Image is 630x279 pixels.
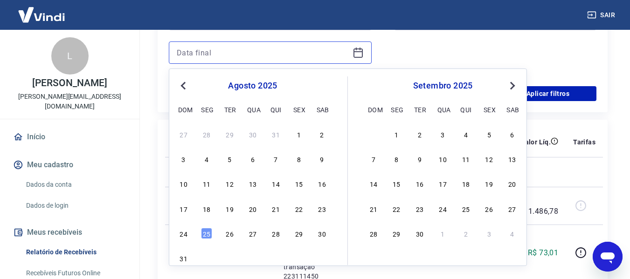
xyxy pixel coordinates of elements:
div: Choose quarta-feira, 3 de setembro de 2025 [437,129,449,140]
div: month 2025-08 [177,127,329,265]
p: [PERSON_NAME][EMAIL_ADDRESS][DOMAIN_NAME] [7,92,132,111]
div: Choose sexta-feira, 5 de setembro de 2025 [293,252,305,264]
div: agosto 2025 [177,80,329,91]
div: sex [293,104,305,115]
div: Choose quinta-feira, 4 de setembro de 2025 [270,252,282,264]
div: Choose quinta-feira, 18 de setembro de 2025 [460,178,471,189]
div: Choose sábado, 9 de agosto de 2025 [317,153,328,164]
div: seg [391,104,402,115]
div: Choose domingo, 3 de agosto de 2025 [178,153,189,164]
div: Choose sexta-feira, 8 de agosto de 2025 [293,153,305,164]
div: Choose segunda-feira, 15 de setembro de 2025 [391,178,402,189]
button: Next Month [507,80,518,91]
div: Choose domingo, 21 de setembro de 2025 [368,203,379,214]
div: Choose domingo, 24 de agosto de 2025 [178,228,189,239]
button: Sair [585,7,619,24]
div: Choose terça-feira, 30 de setembro de 2025 [414,228,425,239]
button: Meu cadastro [11,155,128,175]
div: qui [270,104,282,115]
div: Choose sábado, 13 de setembro de 2025 [506,153,518,164]
div: Choose sexta-feira, 5 de setembro de 2025 [484,129,495,140]
button: Previous Month [178,80,189,91]
div: Choose quarta-feira, 3 de setembro de 2025 [247,252,258,264]
div: ter [224,104,235,115]
div: qua [247,104,258,115]
div: Choose sábado, 16 de agosto de 2025 [317,178,328,189]
button: Meus recebíveis [11,222,128,243]
div: Choose sábado, 30 de agosto de 2025 [317,228,328,239]
div: Choose segunda-feira, 29 de setembro de 2025 [391,228,402,239]
div: Choose quarta-feira, 30 de julho de 2025 [247,129,258,140]
div: Choose terça-feira, 2 de setembro de 2025 [414,129,425,140]
div: sex [484,104,495,115]
div: Choose domingo, 31 de agosto de 2025 [178,252,189,264]
div: Choose sábado, 2 de agosto de 2025 [317,129,328,140]
div: Choose sábado, 4 de outubro de 2025 [506,228,518,239]
div: sab [506,104,518,115]
p: [PERSON_NAME] [32,78,107,88]
button: Aplicar filtros [499,86,596,101]
div: Choose segunda-feira, 25 de agosto de 2025 [201,228,212,239]
div: Choose quarta-feira, 10 de setembro de 2025 [437,153,449,164]
p: R$ 73,01 [528,247,558,259]
div: Choose quinta-feira, 2 de outubro de 2025 [460,228,471,239]
div: Choose terça-feira, 16 de setembro de 2025 [414,178,425,189]
div: Choose terça-feira, 29 de julho de 2025 [224,129,235,140]
div: setembro 2025 [367,80,519,91]
div: Choose segunda-feira, 11 de agosto de 2025 [201,178,212,189]
div: Choose terça-feira, 23 de setembro de 2025 [414,203,425,214]
div: Choose sábado, 20 de setembro de 2025 [506,178,518,189]
div: Choose segunda-feira, 1 de setembro de 2025 [201,252,212,264]
p: -R$ 1.486,78 [517,195,558,217]
div: Choose terça-feira, 5 de agosto de 2025 [224,153,235,164]
div: Choose terça-feira, 9 de setembro de 2025 [414,153,425,164]
div: Choose terça-feira, 12 de agosto de 2025 [224,178,235,189]
div: Choose segunda-feira, 4 de agosto de 2025 [201,153,212,164]
div: Choose sábado, 23 de agosto de 2025 [317,203,328,214]
div: Choose sexta-feira, 29 de agosto de 2025 [293,228,305,239]
div: Choose quarta-feira, 1 de outubro de 2025 [437,228,449,239]
div: Choose quarta-feira, 17 de setembro de 2025 [437,178,449,189]
div: Choose sexta-feira, 26 de setembro de 2025 [484,203,495,214]
div: Choose quarta-feira, 24 de setembro de 2025 [437,203,449,214]
div: qui [460,104,471,115]
div: L [51,37,89,75]
div: Choose sexta-feira, 3 de outubro de 2025 [484,228,495,239]
div: Choose domingo, 17 de agosto de 2025 [178,203,189,214]
div: Choose sexta-feira, 19 de setembro de 2025 [484,178,495,189]
div: Choose quarta-feira, 13 de agosto de 2025 [247,178,258,189]
div: Choose segunda-feira, 1 de setembro de 2025 [391,129,402,140]
div: Choose domingo, 28 de setembro de 2025 [368,228,379,239]
div: Choose quarta-feira, 6 de agosto de 2025 [247,153,258,164]
div: Choose terça-feira, 26 de agosto de 2025 [224,228,235,239]
div: Choose domingo, 14 de setembro de 2025 [368,178,379,189]
div: Choose quarta-feira, 27 de agosto de 2025 [247,228,258,239]
div: dom [178,104,189,115]
div: Choose quinta-feira, 14 de agosto de 2025 [270,178,282,189]
div: Choose quinta-feira, 25 de setembro de 2025 [460,203,471,214]
p: Valor Líq. [520,137,551,147]
a: Início [11,127,128,147]
div: Choose quinta-feira, 21 de agosto de 2025 [270,203,282,214]
div: Choose segunda-feira, 28 de julho de 2025 [201,129,212,140]
div: Choose quinta-feira, 7 de agosto de 2025 [270,153,282,164]
div: sab [317,104,328,115]
div: Choose terça-feira, 2 de setembro de 2025 [224,252,235,264]
p: Tarifas [573,137,595,147]
div: Choose domingo, 31 de agosto de 2025 [368,129,379,140]
div: month 2025-09 [367,127,519,240]
a: Relatório de Recebíveis [22,243,128,262]
img: Vindi [11,0,72,29]
div: Choose sábado, 27 de setembro de 2025 [506,203,518,214]
div: Choose quinta-feira, 11 de setembro de 2025 [460,153,471,164]
div: Choose sábado, 6 de setembro de 2025 [506,129,518,140]
div: dom [368,104,379,115]
div: Choose segunda-feira, 8 de setembro de 2025 [391,153,402,164]
div: Choose sexta-feira, 15 de agosto de 2025 [293,178,305,189]
div: Choose sexta-feira, 1 de agosto de 2025 [293,129,305,140]
div: Choose sexta-feira, 22 de agosto de 2025 [293,203,305,214]
div: Choose quinta-feira, 28 de agosto de 2025 [270,228,282,239]
iframe: Botão para abrir a janela de mensagens [593,242,623,272]
div: Choose terça-feira, 19 de agosto de 2025 [224,203,235,214]
a: Dados de login [22,196,128,215]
